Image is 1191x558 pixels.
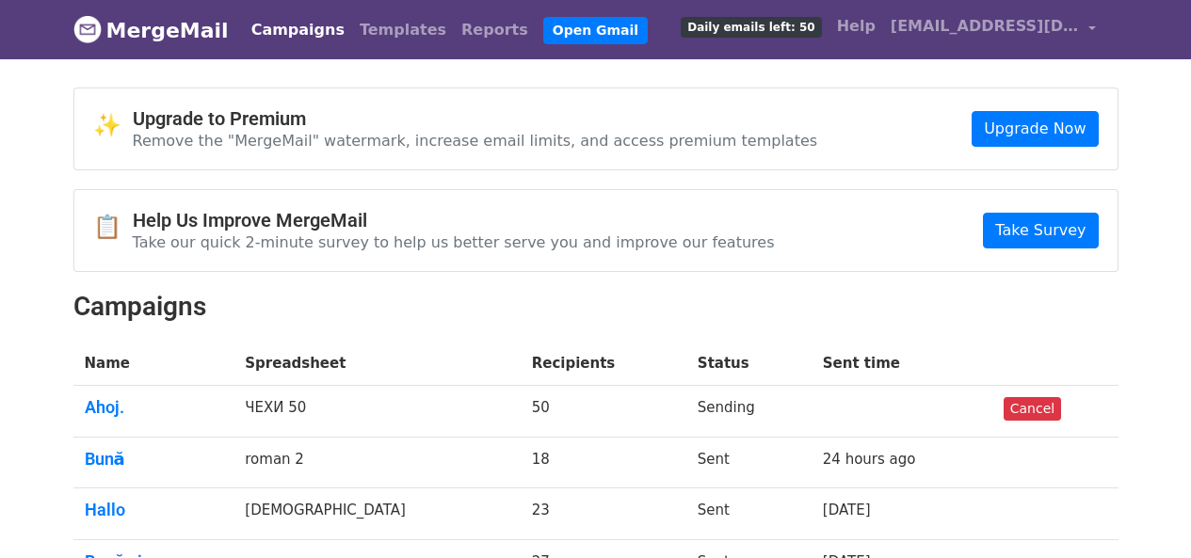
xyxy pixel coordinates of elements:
[673,8,829,45] a: Daily emails left: 50
[93,214,133,241] span: 📋
[73,10,229,50] a: MergeMail
[233,386,520,438] td: ЧЕХИ 50
[521,342,686,386] th: Recipients
[133,209,775,231] h4: Help Us Improve MergeMail
[686,342,812,386] th: Status
[521,488,686,540] td: 23
[823,502,871,518] a: [DATE]
[133,232,775,252] p: Take our quick 2-minute survey to help us better serve you and improve our features
[521,386,686,438] td: 50
[93,112,133,139] span: ✨
[454,11,536,49] a: Reports
[823,451,916,468] a: 24 hours ago
[352,11,454,49] a: Templates
[686,488,812,540] td: Sent
[686,437,812,488] td: Sent
[983,213,1098,248] a: Take Survey
[73,342,234,386] th: Name
[891,15,1079,38] span: [EMAIL_ADDRESS][DOMAIN_NAME]
[133,131,818,151] p: Remove the "MergeMail" watermark, increase email limits, and access premium templates
[972,111,1098,147] a: Upgrade Now
[73,15,102,43] img: MergeMail logo
[1004,397,1061,421] a: Cancel
[85,397,223,418] a: Ahoj.
[85,500,223,520] a: Hallo
[883,8,1103,52] a: [EMAIL_ADDRESS][DOMAIN_NAME]
[521,437,686,488] td: 18
[686,386,812,438] td: Sending
[233,488,520,540] td: [DEMOGRAPHIC_DATA]
[73,291,1119,323] h2: Campaigns
[829,8,883,45] a: Help
[233,437,520,488] td: roman 2
[812,342,992,386] th: Sent time
[681,17,821,38] span: Daily emails left: 50
[233,342,520,386] th: Spreadsheet
[85,449,223,470] a: Bună
[133,107,818,130] h4: Upgrade to Premium
[244,11,352,49] a: Campaigns
[543,17,648,44] a: Open Gmail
